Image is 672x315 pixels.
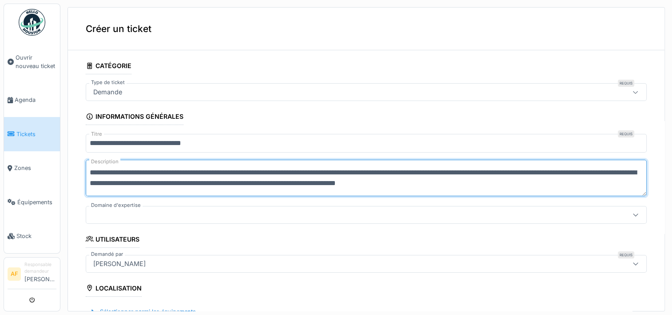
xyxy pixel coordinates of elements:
[24,261,56,287] li: [PERSON_NAME]
[8,267,21,281] li: AF
[14,164,56,172] span: Zones
[68,8,664,50] div: Créer un ticket
[618,80,634,87] div: Requis
[89,202,143,209] label: Domaine d'expertise
[16,130,56,138] span: Tickets
[19,9,45,36] img: Badge_color-CXgf-gQk.svg
[4,40,60,83] a: Ouvrir nouveau ticket
[4,151,60,185] a: Zones
[89,79,127,86] label: Type de ticket
[4,185,60,219] a: Équipements
[4,117,60,151] a: Tickets
[618,251,634,258] div: Requis
[90,87,126,97] div: Demande
[89,250,125,258] label: Demandé par
[24,261,56,275] div: Responsable demandeur
[89,130,104,138] label: Titre
[17,198,56,206] span: Équipements
[8,261,56,289] a: AF Responsable demandeur[PERSON_NAME]
[89,156,120,167] label: Description
[90,259,149,269] div: [PERSON_NAME]
[15,96,56,104] span: Agenda
[86,59,131,74] div: Catégorie
[618,130,634,137] div: Requis
[16,232,56,240] span: Stock
[4,219,60,253] a: Stock
[86,233,139,248] div: Utilisateurs
[86,282,142,297] div: Localisation
[16,53,56,70] span: Ouvrir nouveau ticket
[4,83,60,117] a: Agenda
[86,110,183,125] div: Informations générales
